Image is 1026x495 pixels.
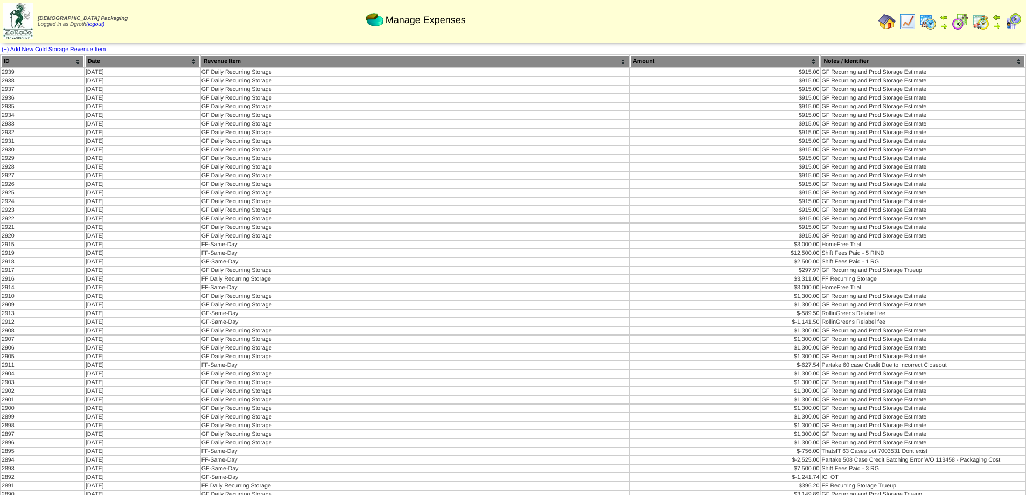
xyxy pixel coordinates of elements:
td: GF Daily Recurring Storage [201,103,629,110]
div: $-1,141.50 [631,319,819,325]
td: [DATE] [85,103,200,110]
td: GF Recurring and Prod Storage Estimate [821,413,1025,421]
td: 2912 [1,318,84,326]
td: RollinGreens Relabel fee [821,318,1025,326]
td: 2927 [1,172,84,179]
td: 2901 [1,396,84,403]
div: $1,300.00 [631,379,819,386]
td: [DATE] [85,275,200,283]
td: GF Daily Recurring Storage [201,77,629,85]
div: $-589.50 [631,310,819,317]
td: [DATE] [85,267,200,274]
img: zoroco-logo-small.webp [3,3,33,39]
td: GF Recurring and Prod Storage Estimate [821,396,1025,403]
td: GF Recurring and Prod Storage Estimate [821,146,1025,154]
td: FF Daily Recurring Storage [201,275,629,283]
td: HomeFree Trial [821,241,1025,248]
td: 2925 [1,189,84,197]
td: GF Daily Recurring Storage [201,344,629,352]
img: pie_chart2.png [366,11,383,29]
td: 2902 [1,387,84,395]
td: 2895 [1,448,84,455]
td: 2905 [1,353,84,360]
td: GF Recurring and Prod Storage Estimate [821,439,1025,447]
td: [DATE] [85,77,200,85]
td: GF Daily Recurring Storage [201,353,629,360]
td: GF Recurring and Prod Storage Estimate [821,163,1025,171]
td: [DATE] [85,189,200,197]
div: $2,500.00 [631,259,819,265]
td: [DATE] [85,430,200,438]
td: GF Daily Recurring Storage [201,267,629,274]
img: arrowleft.gif [940,13,948,22]
td: [DATE] [85,241,200,248]
div: $915.00 [631,181,819,187]
div: $1,300.00 [631,440,819,446]
div: $1,300.00 [631,336,819,343]
td: 2921 [1,224,84,231]
td: GF Daily Recurring Storage [201,111,629,119]
td: GF Recurring and Prod Storage Estimate [821,206,1025,214]
td: [DATE] [85,94,200,102]
td: [DATE] [85,292,200,300]
td: GF-Same-Day [201,310,629,317]
td: FF Recurring Storage [821,275,1025,283]
td: GF Daily Recurring Storage [201,327,629,334]
img: arrowright.gif [993,22,1001,30]
div: $915.00 [631,138,819,144]
td: 2911 [1,361,84,369]
th: Notes / Identifier [821,55,1025,67]
div: $7,500.00 [631,465,819,472]
td: GF Daily Recurring Storage [201,405,629,412]
td: GF Daily Recurring Storage [201,86,629,93]
td: [DATE] [85,172,200,179]
div: $396.20 [631,483,819,489]
a: (+) Add New Cold Storage Revenue Item [2,46,106,53]
div: $12,500.00 [631,250,819,256]
div: $1,300.00 [631,414,819,420]
td: 2918 [1,258,84,266]
td: GF-Same-Day [201,258,629,266]
div: $915.00 [631,78,819,84]
td: 2910 [1,292,84,300]
th: Date [85,55,200,67]
td: GF Daily Recurring Storage [201,94,629,102]
td: 2920 [1,232,84,240]
td: GF Recurring and Prod Storage Estimate [821,198,1025,205]
td: GF Recurring and Prod Storage Estimate [821,370,1025,378]
td: 2893 [1,465,84,472]
td: GF Recurring and Prod Storage Estimate [821,232,1025,240]
td: FF Daily Recurring Storage [201,482,629,490]
td: [DATE] [85,258,200,266]
td: FF-Same-Day [201,448,629,455]
div: $-627.54 [631,362,819,368]
td: GF Recurring and Prod Storage Estimate [821,336,1025,343]
td: FF-Same-Day [201,284,629,291]
td: GF Recurring and Prod Storage Estimate [821,327,1025,334]
td: 2923 [1,206,84,214]
td: [DATE] [85,111,200,119]
td: GF Daily Recurring Storage [201,292,629,300]
div: $-756.00 [631,448,819,455]
td: GF Daily Recurring Storage [201,215,629,222]
td: GF Daily Recurring Storage [201,129,629,136]
td: FF Recurring Storage Trueup [821,482,1025,490]
td: FF-Same-Day [201,249,629,257]
td: GF Daily Recurring Storage [201,422,629,429]
td: GF Daily Recurring Storage [201,336,629,343]
div: $3,311.00 [631,276,819,282]
div: $1,300.00 [631,396,819,403]
div: $915.00 [631,95,819,101]
img: line_graph.gif [899,13,916,30]
td: [DATE] [85,456,200,464]
td: GF Recurring and Prod Storage Estimate [821,137,1025,145]
td: 2929 [1,155,84,162]
td: 2898 [1,422,84,429]
td: GF Recurring and Prod Storage Estimate [821,172,1025,179]
td: ThatsIT 63 Cases Lot 7003531 Dont exist [821,448,1025,455]
td: [DATE] [85,465,200,472]
td: [DATE] [85,387,200,395]
td: [DATE] [85,284,200,291]
img: arrowright.gif [940,22,948,30]
td: GF Daily Recurring Storage [201,224,629,231]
